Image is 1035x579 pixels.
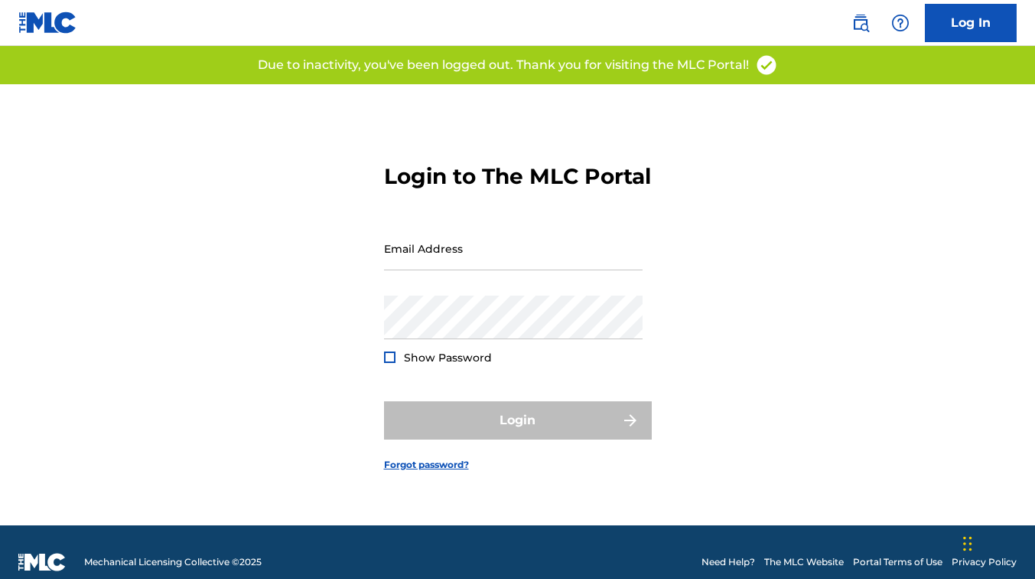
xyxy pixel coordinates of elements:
[853,555,942,569] a: Portal Terms of Use
[891,14,910,32] img: help
[851,14,870,32] img: search
[18,11,77,34] img: MLC Logo
[258,56,749,74] p: Due to inactivity, you've been logged out. Thank you for visiting the MLC Portal!
[18,553,66,571] img: logo
[845,8,876,38] a: Public Search
[959,505,1035,579] iframe: Chat Widget
[764,555,844,569] a: The MLC Website
[755,54,778,77] img: access
[404,351,492,365] span: Show Password
[952,555,1017,569] a: Privacy Policy
[885,8,916,38] div: Help
[963,521,972,567] div: Drag
[384,163,651,190] h3: Login to The MLC Portal
[701,555,755,569] a: Need Help?
[384,458,469,472] a: Forgot password?
[925,4,1017,42] a: Log In
[84,555,262,569] span: Mechanical Licensing Collective © 2025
